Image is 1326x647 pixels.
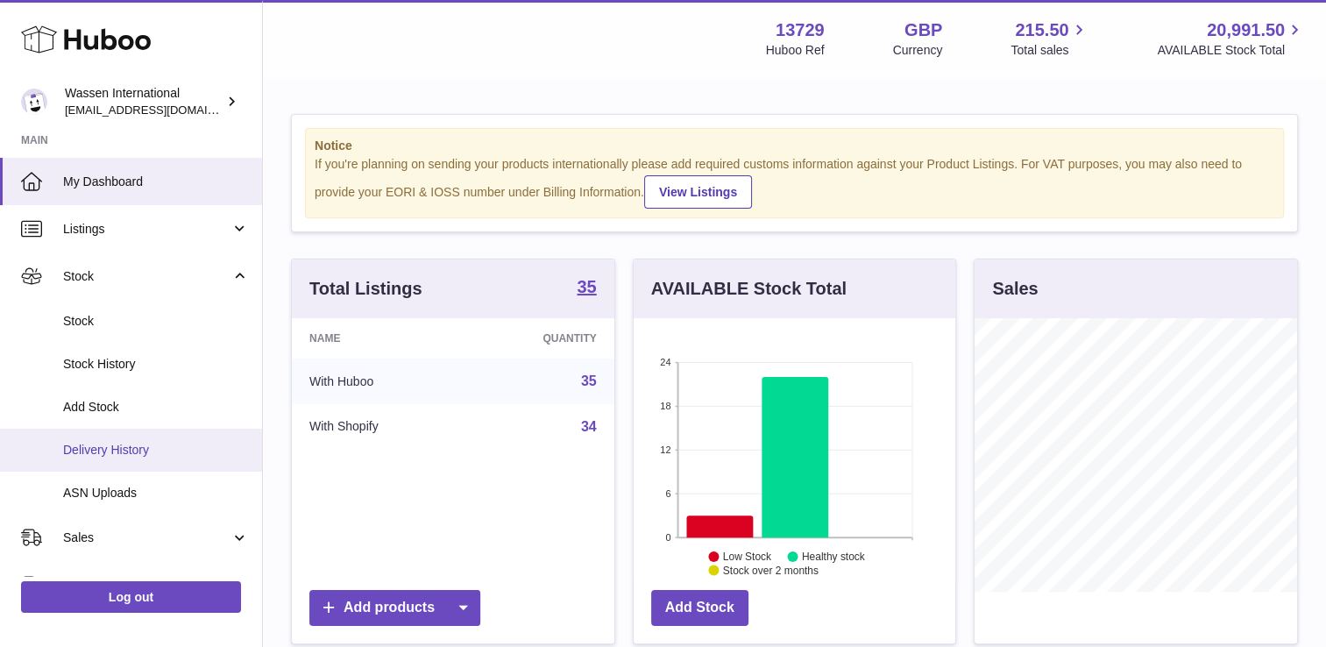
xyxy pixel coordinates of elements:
[315,138,1274,154] strong: Notice
[21,581,241,613] a: Log out
[65,85,223,118] div: Wassen International
[776,18,825,42] strong: 13729
[1157,18,1305,59] a: 20,991.50 AVAILABLE Stock Total
[63,530,230,546] span: Sales
[577,278,596,299] a: 35
[63,442,249,459] span: Delivery History
[63,313,249,330] span: Stock
[893,42,943,59] div: Currency
[315,156,1274,209] div: If you're planning on sending your products internationally please add required customs informati...
[660,444,670,455] text: 12
[292,404,465,450] td: With Shopify
[766,42,825,59] div: Huboo Ref
[1010,18,1088,59] a: 215.50 Total sales
[1207,18,1285,42] span: 20,991.50
[651,590,748,626] a: Add Stock
[660,401,670,411] text: 18
[292,359,465,404] td: With Huboo
[644,175,752,209] a: View Listings
[581,419,597,434] a: 34
[63,221,230,238] span: Listings
[1015,18,1068,42] span: 215.50
[660,357,670,367] text: 24
[1010,42,1088,59] span: Total sales
[665,532,670,543] text: 0
[292,318,465,359] th: Name
[904,18,942,42] strong: GBP
[63,485,249,501] span: ASN Uploads
[63,399,249,416] span: Add Stock
[802,551,866,563] text: Healthy stock
[465,318,613,359] th: Quantity
[581,373,597,388] a: 35
[63,356,249,373] span: Stock History
[309,277,422,301] h3: Total Listings
[21,89,47,115] img: internationalsupplychain@wassen.com
[723,565,819,577] text: Stock over 2 months
[577,278,596,295] strong: 35
[723,551,772,563] text: Low Stock
[1157,42,1305,59] span: AVAILABLE Stock Total
[665,488,670,499] text: 6
[65,103,258,117] span: [EMAIL_ADDRESS][DOMAIN_NAME]
[63,174,249,190] span: My Dashboard
[651,277,847,301] h3: AVAILABLE Stock Total
[309,590,480,626] a: Add products
[63,268,230,285] span: Stock
[992,277,1038,301] h3: Sales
